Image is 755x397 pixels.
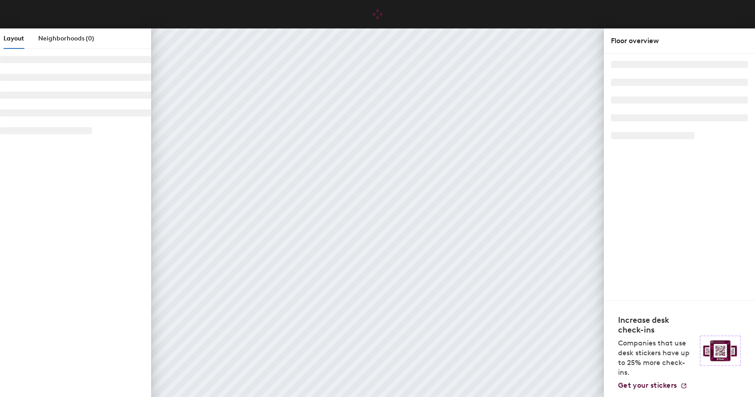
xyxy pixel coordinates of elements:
[618,338,695,377] p: Companies that use desk stickers have up to 25% more check-ins.
[618,381,687,390] a: Get your stickers
[611,36,748,46] div: Floor overview
[38,35,94,42] span: Neighborhoods (0)
[618,315,695,335] h4: Increase desk check-ins
[4,35,24,42] span: Layout
[700,336,741,366] img: Sticker logo
[618,381,677,389] span: Get your stickers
